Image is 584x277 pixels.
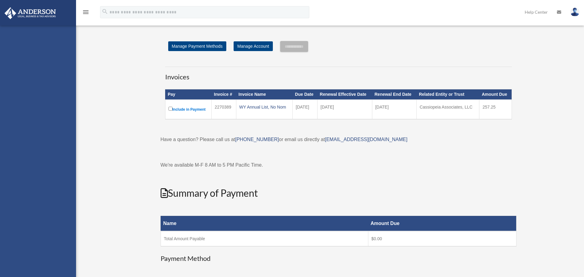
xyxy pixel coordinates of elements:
[368,216,516,231] th: Amount Due
[102,8,108,15] i: search
[317,99,372,119] td: [DATE]
[239,103,290,111] div: WY Annual List, No Nom
[372,89,416,100] th: Renewal End Date
[325,137,407,142] a: [EMAIL_ADDRESS][DOMAIN_NAME]
[479,99,512,119] td: 257.25
[416,89,479,100] th: Related Entity or Trust
[161,216,368,231] th: Name
[161,135,516,144] p: Have a question? Please call us at or email us directly at
[82,9,89,16] i: menu
[416,99,479,119] td: Cassiopeia Associates, LLC
[3,7,58,19] img: Anderson Advisors Platinum Portal
[293,99,318,119] td: [DATE]
[372,99,416,119] td: [DATE]
[168,41,226,51] a: Manage Payment Methods
[235,137,279,142] a: [PHONE_NUMBER]
[161,161,516,169] p: We're available M-F 8 AM to 5 PM Pacific Time.
[161,231,368,246] td: Total Amount Payable
[161,254,516,263] h3: Payment Method
[293,89,318,100] th: Due Date
[234,41,273,51] a: Manage Account
[211,99,236,119] td: 2270389
[82,11,89,16] a: menu
[570,8,579,16] img: User Pic
[165,89,211,100] th: Pay
[169,107,172,111] input: Include in Payment
[211,89,236,100] th: Invoice #
[479,89,512,100] th: Amount Due
[236,89,293,100] th: Invoice Name
[169,106,208,113] label: Include in Payment
[368,231,516,246] td: $0.00
[161,186,516,200] h2: Summary of Payment
[317,89,372,100] th: Renewal Effective Date
[165,67,512,82] h3: Invoices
